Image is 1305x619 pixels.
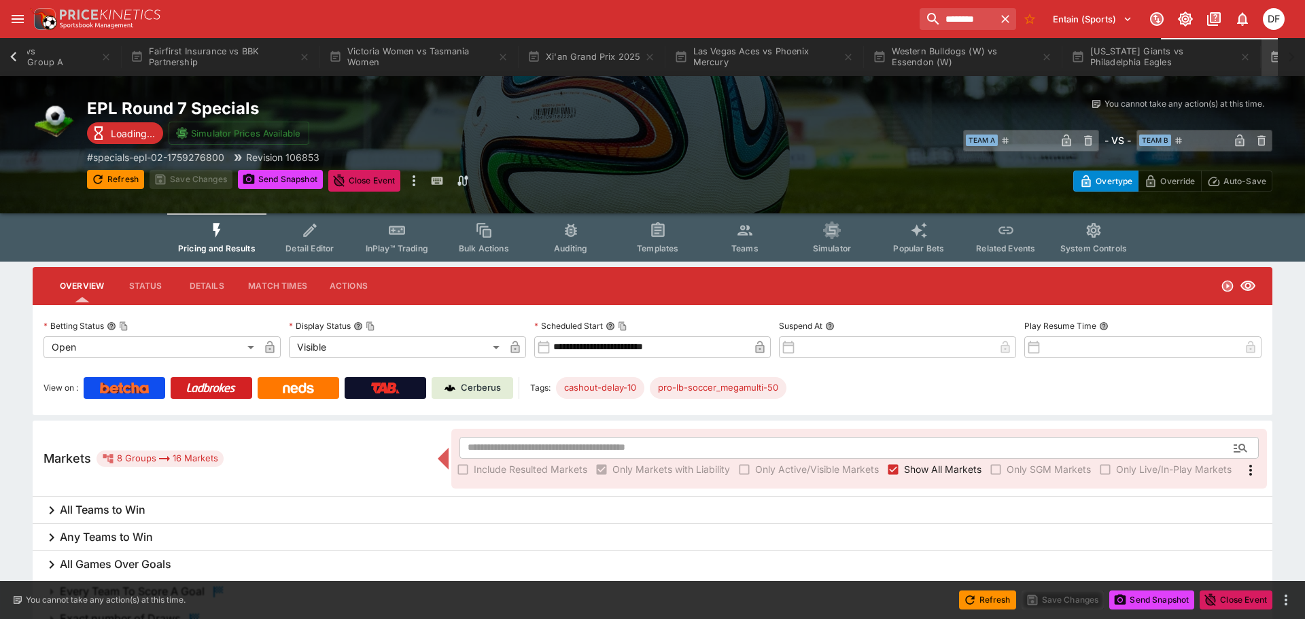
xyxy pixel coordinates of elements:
[237,270,318,302] button: Match Times
[1109,590,1194,609] button: Send Snapshot
[731,243,759,253] span: Teams
[637,243,678,253] span: Templates
[26,594,186,606] p: You cannot take any action(s) at this time.
[1073,171,1272,192] div: Start From
[1228,436,1253,460] button: Open
[5,7,30,31] button: open drawer
[371,383,400,393] img: TabNZ
[283,383,313,393] img: Neds
[43,377,78,399] label: View on :
[167,213,1138,262] div: Event type filters
[60,530,153,544] h6: Any Teams to Win
[1104,98,1264,110] p: You cannot take any action(s) at this time.
[43,450,91,466] h5: Markets
[186,383,236,393] img: Ladbrokes
[519,38,664,76] button: Xi'an Grand Prix 2025
[755,462,879,476] span: Only Active/Visible Markets
[1138,171,1201,192] button: Override
[107,321,116,331] button: Betting StatusCopy To Clipboard
[474,462,587,476] span: Include Resulted Markets
[1007,462,1091,476] span: Only SGM Markets
[813,243,851,253] span: Simulator
[60,10,160,20] img: PriceKinetics
[1173,7,1198,31] button: Toggle light/dark mode
[612,462,730,476] span: Only Markets with Liability
[1145,7,1169,31] button: Connected to PK
[328,170,401,192] button: Close Event
[60,503,145,517] h6: All Teams to Win
[33,578,1272,605] button: Every Team To Score A Goal
[115,270,176,302] button: Status
[366,321,375,331] button: Copy To Clipboard
[618,321,627,331] button: Copy To Clipboard
[1063,38,1259,76] button: [US_STATE] Giants vs Philadelphia Eagles
[119,321,128,331] button: Copy To Clipboard
[1240,278,1256,294] svg: Visible
[904,462,981,476] span: Show All Markets
[650,377,786,399] div: Betting Target: cerberus
[366,243,428,253] span: InPlay™ Trading
[1060,243,1127,253] span: System Controls
[318,270,379,302] button: Actions
[959,590,1016,609] button: Refresh
[432,377,513,399] a: Cerberus
[1099,321,1109,331] button: Play Resume Time
[178,243,256,253] span: Pricing and Results
[1259,4,1289,34] button: David Foster
[1104,133,1131,147] h6: - VS -
[556,381,644,395] span: cashout-delay-10
[976,243,1035,253] span: Related Events
[606,321,615,331] button: Scheduled StartCopy To Clipboard
[246,150,319,164] p: Revision 106853
[169,122,309,145] button: Simulator Prices Available
[289,320,351,332] p: Display Status
[285,243,334,253] span: Detail Editor
[1242,462,1259,478] svg: More
[111,126,155,141] p: Loading...
[289,336,504,358] div: Visible
[102,450,218,467] div: 8 Groups 16 Markets
[1223,174,1266,188] p: Auto-Save
[1096,174,1132,188] p: Overtype
[49,270,115,302] button: Overview
[825,321,835,331] button: Suspend At
[1278,592,1294,608] button: more
[966,135,998,146] span: Team A
[530,377,551,399] label: Tags:
[176,270,237,302] button: Details
[33,98,76,141] img: soccer.png
[1045,8,1141,30] button: Select Tenant
[238,170,323,189] button: Send Snapshot
[459,243,509,253] span: Bulk Actions
[1200,590,1272,609] button: Close Event
[321,38,517,76] button: Victoria Women vs Tasmania Women
[1202,7,1226,31] button: Documentation
[1263,8,1285,30] div: David Foster
[445,383,455,393] img: Cerberus
[406,170,422,192] button: more
[1019,8,1041,30] button: No Bookmarks
[1160,174,1195,188] p: Override
[1221,279,1234,293] svg: Open
[865,38,1060,76] button: Western Bulldogs (W) vs Essendon (W)
[1201,171,1272,192] button: Auto-Save
[87,170,144,189] button: Refresh
[779,320,822,332] p: Suspend At
[554,243,587,253] span: Auditing
[30,5,57,33] img: PriceKinetics Logo
[60,557,171,571] h6: All Games Over Goals
[353,321,363,331] button: Display StatusCopy To Clipboard
[87,150,224,164] p: Copy To Clipboard
[1116,462,1232,476] span: Only Live/In-Play Markets
[534,320,603,332] p: Scheduled Start
[920,8,994,30] input: search
[43,336,259,358] div: Open
[1139,135,1171,146] span: Team B
[1230,7,1255,31] button: Notifications
[461,381,501,395] p: Cerberus
[60,22,133,29] img: Sportsbook Management
[893,243,944,253] span: Popular Bets
[43,320,104,332] p: Betting Status
[100,383,149,393] img: Betcha
[1073,171,1138,192] button: Overtype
